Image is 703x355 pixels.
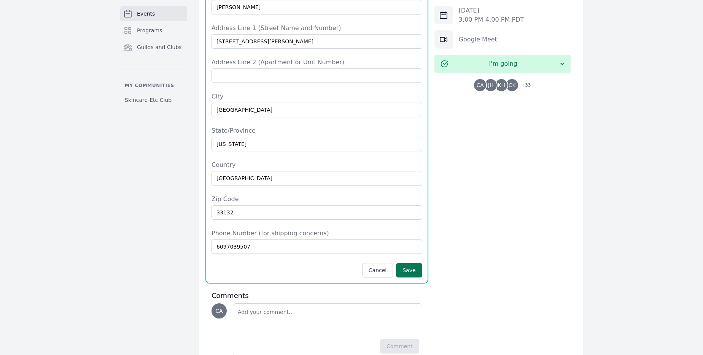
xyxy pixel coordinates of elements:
[215,308,223,314] span: CA
[517,81,531,91] span: + 33
[212,291,422,300] h3: Comments
[120,40,187,55] a: Guilds and Clubs
[212,160,422,170] label: Country
[396,263,422,277] button: Save
[380,339,419,353] button: Comment
[498,82,505,88] span: KH
[120,6,187,107] nav: Sidebar
[448,59,558,68] span: I'm going
[212,24,422,33] label: Address Line 1 (Street Name and Number)
[125,96,172,104] span: Skincare-Etc Club
[509,82,516,88] span: CK
[137,27,162,34] span: Programs
[459,15,524,24] p: 3:00 PM - 4:00 PM PDT
[434,55,571,73] button: I'm going
[137,10,155,17] span: Events
[476,82,484,88] span: CA
[212,126,422,135] label: State/Province
[137,43,182,51] span: Guilds and Clubs
[459,6,524,15] p: [DATE]
[488,82,494,88] span: JH
[212,195,422,204] label: Zip Code
[212,229,422,238] label: Phone Number (for shipping concerns)
[120,82,187,89] p: My communities
[120,23,187,38] a: Programs
[120,6,187,21] a: Events
[212,92,422,101] label: City
[459,36,497,43] a: Google Meet
[120,93,187,107] a: Skincare-Etc Club
[212,58,422,67] label: Address Line 2 (Apartment or Unit Number)
[362,263,393,277] button: Cancel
